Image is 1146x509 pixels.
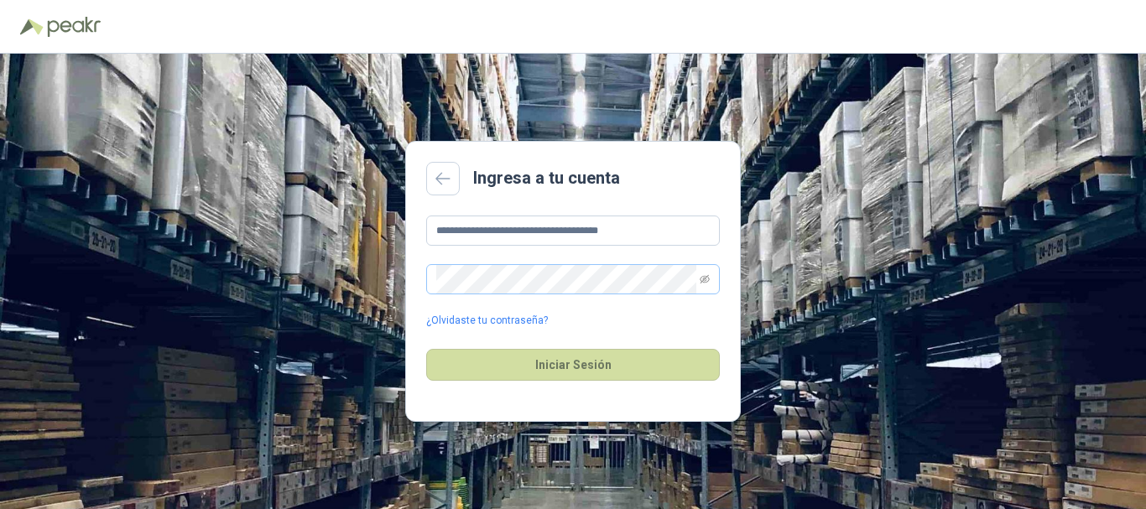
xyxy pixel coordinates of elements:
span: eye-invisible [700,274,710,284]
button: Iniciar Sesión [426,349,720,381]
img: Peakr [47,17,101,37]
a: ¿Olvidaste tu contraseña? [426,313,548,329]
img: Logo [20,18,44,35]
h2: Ingresa a tu cuenta [473,165,620,191]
